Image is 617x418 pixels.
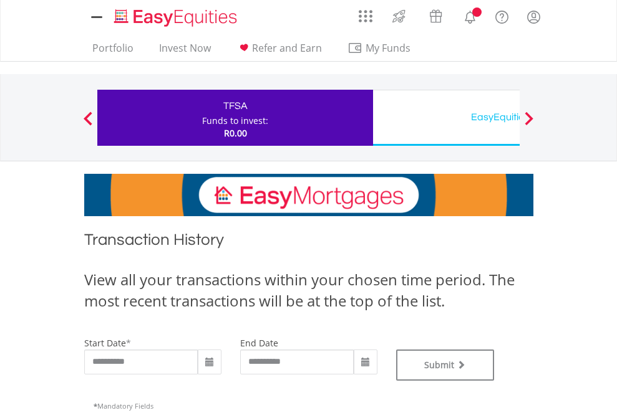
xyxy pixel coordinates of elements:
img: grid-menu-icon.svg [359,9,372,23]
img: thrive-v2.svg [389,6,409,26]
span: R0.00 [224,127,247,139]
div: Funds to invest: [202,115,268,127]
button: Next [517,118,542,130]
img: EasyMortage Promotion Banner [84,174,533,216]
a: Home page [109,3,242,28]
img: EasyEquities_Logo.png [112,7,242,28]
a: Portfolio [87,42,138,61]
button: Submit [396,349,495,381]
button: Previous [75,118,100,130]
a: Notifications [454,3,486,28]
span: Refer and Earn [252,41,322,55]
a: Invest Now [154,42,216,61]
span: My Funds [347,40,429,56]
a: FAQ's and Support [486,3,518,28]
h1: Transaction History [84,229,533,257]
a: Refer and Earn [231,42,327,61]
div: View all your transactions within your chosen time period. The most recent transactions will be a... [84,269,533,312]
a: AppsGrid [351,3,381,23]
label: end date [240,337,278,349]
a: Vouchers [417,3,454,26]
span: Mandatory Fields [94,401,153,411]
a: My Profile [518,3,550,31]
div: TFSA [105,97,366,115]
label: start date [84,337,126,349]
img: vouchers-v2.svg [425,6,446,26]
